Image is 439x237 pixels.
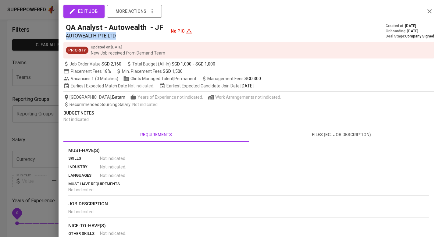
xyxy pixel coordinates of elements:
[159,83,254,89] span: Earliest Expected Candidate Join Date
[407,29,418,34] span: [DATE]
[66,23,163,32] h5: QA Analyst - Autowealth - JF
[193,61,194,67] span: -
[70,102,132,107] span: Recommended Sourcing Salary :
[67,131,245,139] span: requirements
[123,76,196,82] span: Glints Managed Talent | Permanent
[215,94,281,100] span: Work Arrangements not indicated.
[68,187,95,192] span: Not indicated .
[132,102,159,107] span: Not indicated .
[241,83,254,89] span: [DATE]
[100,155,126,161] span: Not indicated .
[122,69,183,74] span: Min. Placement Fees
[68,147,429,154] p: Must-Have(s)
[91,76,94,82] span: 1
[70,7,98,15] span: edit job
[100,172,126,179] span: Not indicated .
[116,8,146,15] span: more actions
[163,69,183,74] span: SGD 1,500
[66,48,88,53] span: Priority
[71,69,111,74] span: Placement Fees
[68,200,429,207] p: job description
[386,34,434,39] div: Deal Stage :
[91,44,165,50] p: Updated on : [DATE]
[386,23,434,29] div: Created at :
[244,76,261,81] span: SGD 300
[63,5,105,18] button: edit job
[107,5,162,18] button: more actions
[91,50,165,56] p: New Job received from Demand Team
[103,69,111,74] span: 18%
[102,61,121,67] span: SGD 2,160
[100,230,126,236] span: Not indicated .
[68,222,429,229] p: nice-to-have(s)
[126,61,215,67] span: Total Budget (All-In)
[68,155,100,161] p: skills
[207,76,261,81] span: Management Fees
[68,231,100,237] p: other skills
[171,28,185,34] p: No PIC
[252,131,430,139] span: files (eg: job description)
[172,61,191,67] span: SGD 1,000
[195,61,215,67] span: SGD 1,000
[63,76,118,82] span: Vacancies ( 0 Matches )
[66,33,116,39] span: AUTOWEALTH PTE LTD
[68,172,100,179] p: languages
[386,29,434,34] div: Onboarding :
[63,61,121,67] span: Job Order Value
[405,34,434,38] span: Company Signed
[68,209,95,214] span: Not indicated .
[63,117,90,122] span: Not indicated .
[68,164,100,170] p: industry
[63,83,154,89] span: Earliest Expected Match Date
[100,164,126,170] span: Not indicated .
[112,94,125,100] span: Batam
[63,110,434,116] p: Budget Notes
[63,94,125,100] span: [GEOGRAPHIC_DATA] ,
[128,83,154,89] span: Not indicated .
[405,23,416,29] span: [DATE]
[137,94,203,100] span: Years of Experience not indicated.
[68,181,429,187] p: must-have requirements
